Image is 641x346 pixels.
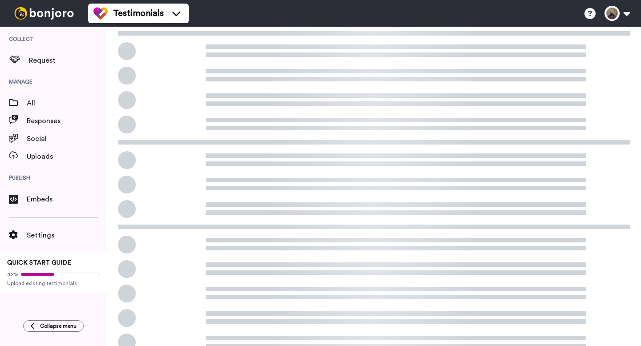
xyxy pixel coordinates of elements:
[7,271,19,278] span: 42%
[27,151,107,162] span: Uploads
[27,194,107,205] span: Embeds
[7,260,71,266] span: QUICK START GUIDE
[29,55,107,66] span: Request
[27,116,107,126] span: Responses
[7,280,100,287] span: Upload existing testimonials
[11,7,77,20] img: bj-logo-header-white.svg
[93,6,108,20] img: tm-color.svg
[27,230,107,241] span: Settings
[113,7,164,20] span: Testimonials
[23,320,84,332] button: Collapse menu
[27,133,107,144] span: Social
[40,322,77,330] span: Collapse menu
[27,98,107,109] span: All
